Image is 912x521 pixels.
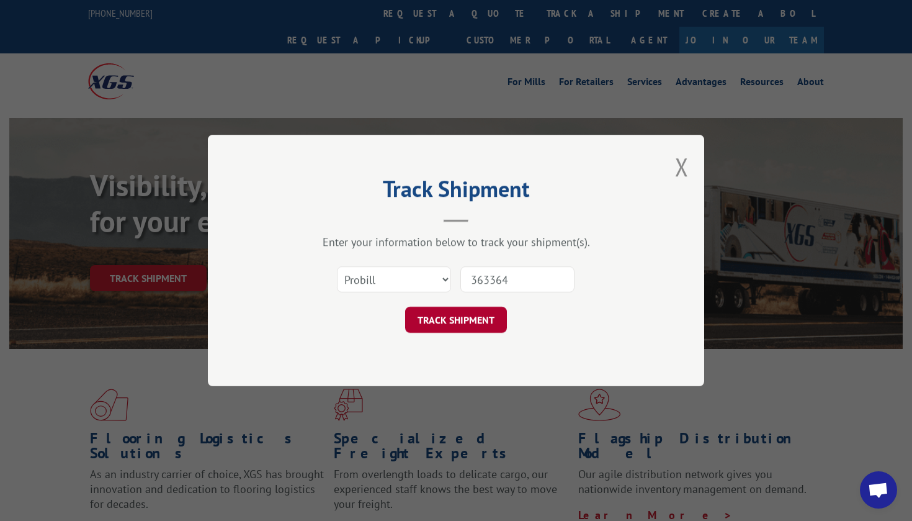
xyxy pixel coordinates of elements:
h2: Track Shipment [270,180,642,204]
button: TRACK SHIPMENT [405,307,507,333]
button: Close modal [675,150,689,183]
div: Enter your information below to track your shipment(s). [270,235,642,249]
div: Open chat [860,471,897,509]
input: Number(s) [460,266,574,292]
